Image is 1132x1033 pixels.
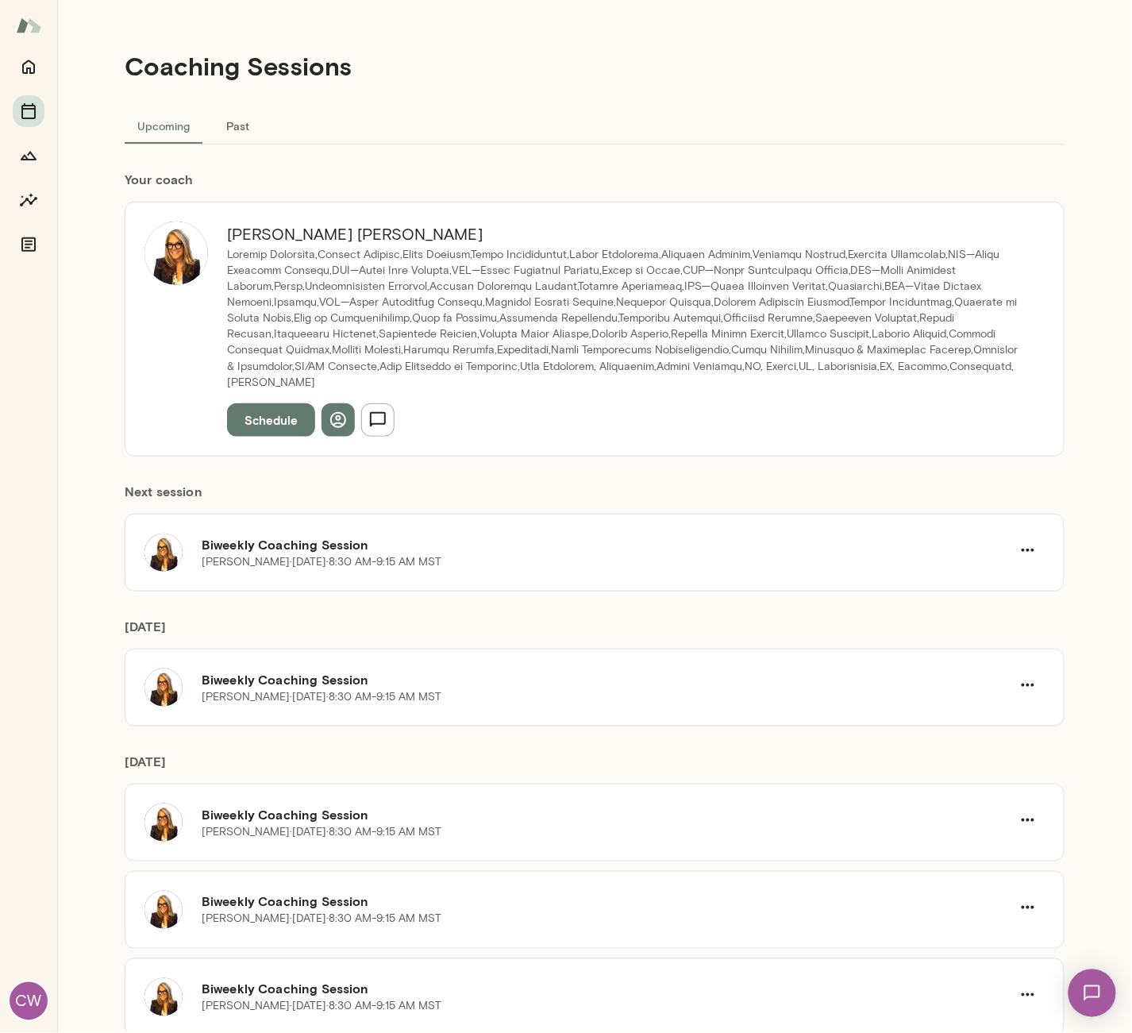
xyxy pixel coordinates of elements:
[322,403,355,437] button: View profile
[202,554,441,570] p: [PERSON_NAME] · [DATE] · 8:30 AM-9:15 AM MST
[13,229,44,260] button: Documents
[16,10,41,40] img: Mento
[13,140,44,172] button: Growth Plan
[125,106,202,145] button: Upcoming
[227,222,1026,247] h6: [PERSON_NAME] [PERSON_NAME]
[13,95,44,127] button: Sessions
[202,805,1011,824] h6: Biweekly Coaching Session
[202,670,1011,689] h6: Biweekly Coaching Session
[125,51,352,81] h4: Coaching Sessions
[125,617,1065,649] h6: [DATE]
[13,51,44,83] button: Home
[10,982,48,1020] div: CW
[202,106,274,145] button: Past
[202,980,1011,999] h6: Biweekly Coaching Session
[202,535,1011,554] h6: Biweekly Coaching Session
[125,752,1065,784] h6: [DATE]
[125,106,1065,145] div: basic tabs example
[227,247,1026,390] p: Loremip Dolorsita,Consect Adipisc,Elits Doeiusm,Tempo Incididuntut,Labor Etdolorema,Aliquaen Admi...
[125,170,1065,189] h6: Your coach
[227,403,315,437] button: Schedule
[13,184,44,216] button: Insights
[202,689,441,705] p: [PERSON_NAME] · [DATE] · 8:30 AM-9:15 AM MST
[202,892,1011,912] h6: Biweekly Coaching Session
[125,482,1065,514] h6: Next session
[144,222,208,285] img: Melissa Lemberg
[202,824,441,840] p: [PERSON_NAME] · [DATE] · 8:30 AM-9:15 AM MST
[361,403,395,437] button: Send message
[202,912,441,927] p: [PERSON_NAME] · [DATE] · 8:30 AM-9:15 AM MST
[202,999,441,1015] p: [PERSON_NAME] · [DATE] · 8:30 AM-9:15 AM MST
